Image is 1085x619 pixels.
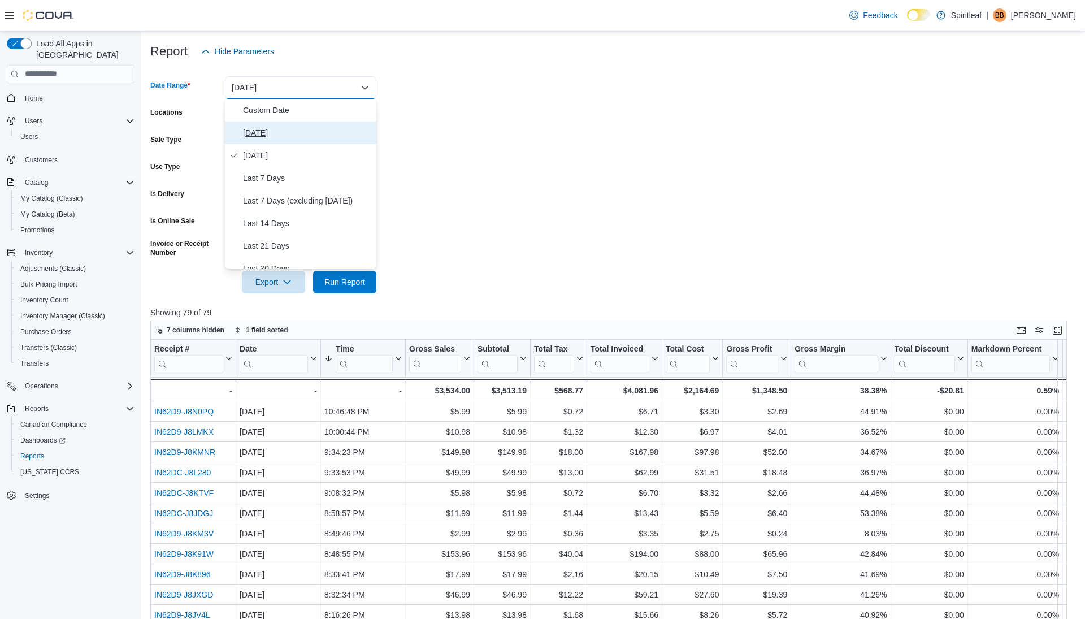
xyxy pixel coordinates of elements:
button: Purchase Orders [11,324,139,340]
button: Promotions [11,222,139,238]
div: $194.00 [591,547,658,561]
div: $153.96 [478,547,527,561]
div: 41.69% [795,568,887,581]
p: | [986,8,988,22]
span: Washington CCRS [16,465,134,479]
a: Canadian Compliance [16,418,92,431]
a: IN62D9-J8LMKX [154,427,214,436]
span: [DATE] [243,149,372,162]
div: $0.00 [895,547,964,561]
button: Users [2,113,139,129]
div: $49.99 [409,466,470,479]
button: Total Invoiced [591,344,658,373]
div: $0.36 [534,527,583,540]
label: Use Type [150,162,180,171]
span: Last 14 Days [243,217,372,230]
div: Total Cost [666,344,710,354]
div: $2.16 [534,568,583,581]
a: IN62DC-J8JDGJ [154,509,213,518]
div: Gross Profit [726,344,778,354]
div: Total Discount [895,344,955,373]
button: Hide Parameters [197,40,279,63]
div: [DATE] [240,507,317,520]
div: 8:58:57 PM [324,507,402,520]
div: [DATE] [240,547,317,561]
span: My Catalog (Beta) [20,210,75,219]
a: My Catalog (Beta) [16,207,80,221]
div: 0.59% [971,384,1059,397]
div: $153.96 [409,547,470,561]
div: $0.72 [534,486,583,500]
span: BB [995,8,1004,22]
span: Promotions [16,223,134,237]
div: [DATE] [240,527,317,540]
a: Dashboards [16,434,70,447]
div: $0.72 [534,405,583,418]
div: 0.00% [971,486,1059,500]
span: Operations [25,382,58,391]
span: Users [25,116,42,125]
div: $0.00 [895,445,964,459]
div: [DATE] [240,568,317,581]
button: Operations [2,378,139,394]
button: [DATE] [225,76,376,99]
a: Transfers (Classic) [16,341,81,354]
div: [DATE] [240,425,317,439]
div: Subtotal [478,344,518,354]
div: $5.99 [409,405,470,418]
span: My Catalog (Beta) [16,207,134,221]
label: Invoice or Receipt Number [150,239,220,257]
div: - [154,384,232,397]
span: Canadian Compliance [20,420,87,429]
button: Users [20,114,47,128]
div: $17.99 [409,568,470,581]
span: Users [16,130,134,144]
span: Bulk Pricing Import [20,280,77,289]
div: $59.21 [591,588,658,601]
div: $62.99 [591,466,658,479]
div: $10.98 [409,425,470,439]
a: Feedback [845,4,902,27]
div: $4,081.96 [591,384,658,397]
div: $5.59 [666,507,719,520]
button: Transfers [11,356,139,371]
span: Purchase Orders [20,327,72,336]
a: Purchase Orders [16,325,76,339]
a: Customers [20,153,62,167]
div: $149.98 [478,445,527,459]
div: Total Invoiced [591,344,649,354]
div: $5.98 [478,486,527,500]
div: 8:48:55 PM [324,547,402,561]
div: $5.98 [409,486,470,500]
div: $2.99 [409,527,470,540]
span: Transfers [20,359,49,368]
p: Spiritleaf [951,8,982,22]
button: [US_STATE] CCRS [11,464,139,480]
div: Markdown Percent [971,344,1050,373]
div: 36.97% [795,466,887,479]
div: Date [240,344,308,373]
span: Home [25,94,43,103]
div: $40.04 [534,547,583,561]
label: Locations [150,108,183,117]
div: 44.91% [795,405,887,418]
button: Enter fullscreen [1051,323,1064,337]
span: Home [20,91,134,105]
button: Subtotal [478,344,527,373]
div: 0.00% [971,466,1059,479]
div: $5.99 [478,405,527,418]
div: $6.70 [591,486,658,500]
a: [US_STATE] CCRS [16,465,84,479]
div: $0.00 [895,486,964,500]
button: Catalog [2,175,139,191]
span: Run Report [324,276,365,288]
span: Adjustments (Classic) [16,262,134,275]
div: Gross Sales [409,344,461,354]
a: Inventory Count [16,293,73,307]
a: Inventory Manager (Classic) [16,309,110,323]
div: $12.30 [591,425,658,439]
button: Reports [11,448,139,464]
a: Adjustments (Classic) [16,262,90,275]
div: Bobby B [993,8,1006,22]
